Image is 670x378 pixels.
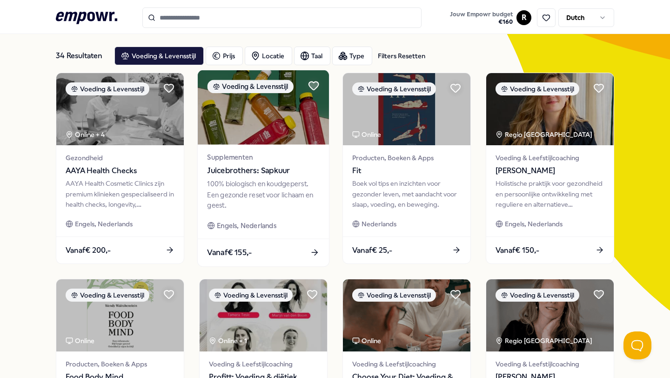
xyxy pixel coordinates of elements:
[516,10,531,25] button: R
[207,152,319,163] span: Supplementen
[66,244,111,256] span: Vanaf € 200,-
[56,279,184,351] img: package image
[496,82,579,95] div: Voeding & Levensstijl
[352,336,381,346] div: Online
[209,336,247,346] div: Online + 1
[352,289,436,302] div: Voeding & Levensstijl
[56,73,184,264] a: package imageVoeding & LevensstijlOnline + 4GezondheidAAYA Health ChecksAAYA Health Cosmetic Clin...
[496,336,594,346] div: Regio [GEOGRAPHIC_DATA]
[294,47,330,65] button: Taal
[623,331,651,359] iframe: Help Scout Beacon - Open
[207,165,319,177] span: Juicebrothers: Sapkuur
[496,289,579,302] div: Voeding & Levensstijl
[352,129,381,140] div: Online
[352,359,461,369] span: Voeding & Leefstijlcoaching
[66,289,149,302] div: Voeding & Levensstijl
[198,70,329,145] img: package image
[207,80,293,93] div: Voeding & Levensstijl
[450,18,513,26] span: € 160
[142,7,422,28] input: Search for products, categories or subcategories
[343,279,470,351] img: package image
[66,153,174,163] span: Gezondheid
[342,73,471,264] a: package imageVoeding & LevensstijlOnlineProducten, Boeken & AppsFitBoek vol tips en inzichten voo...
[486,73,614,145] img: package image
[496,178,604,209] div: Holistische praktijk voor gezondheid en persoonlijke ontwikkeling met reguliere en alternatieve g...
[448,9,515,27] button: Jouw Empowr budget€160
[200,279,327,351] img: package image
[352,153,461,163] span: Producten, Boeken & Apps
[496,153,604,163] span: Voeding & Leefstijlcoaching
[207,179,319,211] div: 100% biologisch en koudgeperst. Een gezonde reset voor lichaam en geest.
[378,51,425,61] div: Filters Resetten
[486,73,614,264] a: package imageVoeding & LevensstijlRegio [GEOGRAPHIC_DATA] Voeding & Leefstijlcoaching[PERSON_NAME...
[197,70,329,267] a: package imageVoeding & LevensstijlSupplementenJuicebrothers: Sapkuur100% biologisch en koudgepers...
[352,165,461,177] span: Fit
[66,336,94,346] div: Online
[496,359,604,369] span: Voeding & Leefstijlcoaching
[207,247,252,259] span: Vanaf € 155,-
[75,219,133,229] span: Engels, Nederlands
[352,82,436,95] div: Voeding & Levensstijl
[245,47,292,65] button: Locatie
[486,279,614,351] img: package image
[505,219,563,229] span: Engels, Nederlands
[66,82,149,95] div: Voeding & Levensstijl
[114,47,204,65] button: Voeding & Levensstijl
[496,244,539,256] span: Vanaf € 150,-
[362,219,396,229] span: Nederlands
[66,165,174,177] span: AAYA Health Checks
[66,178,174,209] div: AAYA Health Cosmetic Clinics zijn premium klinieken gespecialiseerd in health checks, longevity, ...
[446,8,516,27] a: Jouw Empowr budget€160
[206,47,243,65] button: Prijs
[209,359,318,369] span: Voeding & Leefstijlcoaching
[209,289,293,302] div: Voeding & Levensstijl
[332,47,372,65] button: Type
[343,73,470,145] img: package image
[450,11,513,18] span: Jouw Empowr budget
[217,220,276,231] span: Engels, Nederlands
[496,129,594,140] div: Regio [GEOGRAPHIC_DATA]
[66,129,105,140] div: Online + 4
[352,178,461,209] div: Boek vol tips en inzichten voor gezonder leven, met aandacht voor slaap, voeding, en beweging.
[352,244,392,256] span: Vanaf € 25,-
[496,165,604,177] span: [PERSON_NAME]
[66,359,174,369] span: Producten, Boeken & Apps
[56,73,184,145] img: package image
[56,47,107,65] div: 34 Resultaten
